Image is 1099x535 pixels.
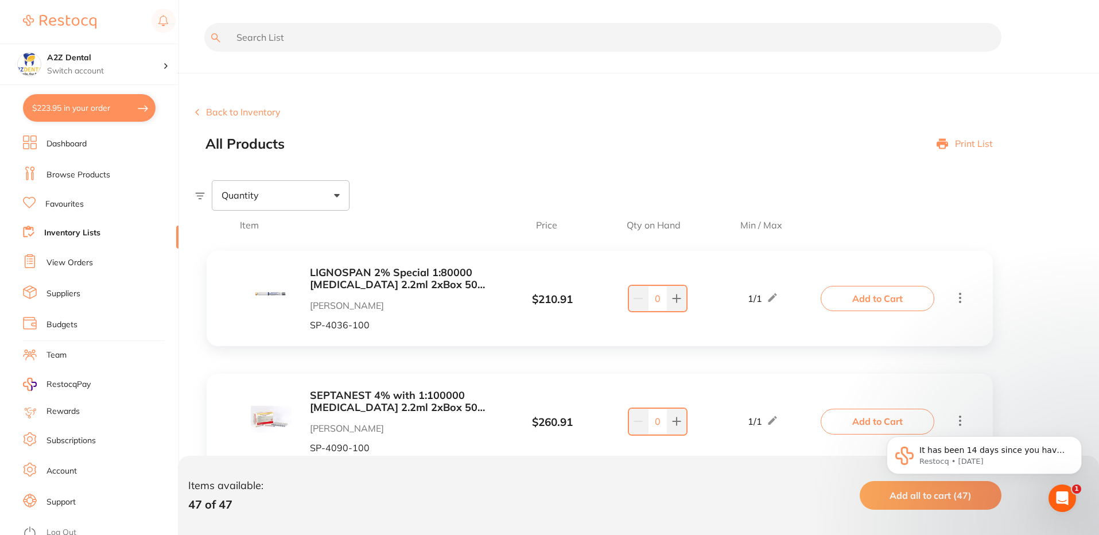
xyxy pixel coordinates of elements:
div: $ 210.91 [492,293,612,306]
a: Subscriptions [46,435,96,447]
a: Restocq Logo [23,9,96,35]
div: 1 / 1 [748,414,778,428]
a: Rewards [46,406,80,417]
a: Favourites [45,199,84,210]
p: [PERSON_NAME] [310,423,492,433]
span: Qty on Hand [608,220,700,230]
p: 47 of 47 [188,498,263,511]
a: Support [46,497,76,508]
a: RestocqPay [23,378,91,391]
h4: A2Z Dental [47,52,163,64]
a: Suppliers [46,288,80,300]
a: Team [46,350,67,361]
p: SP-4090-100 [310,443,492,453]
h2: All Products [205,136,285,152]
span: Min / Max [700,220,822,230]
a: Dashboard [46,138,87,150]
img: A2Z Dental [18,53,41,76]
input: Search List [204,23,1001,52]
p: Switch account [47,65,163,77]
p: Items available: [188,480,263,492]
button: Add all to cart (47) [860,481,1001,510]
a: View Orders [46,257,93,269]
a: Browse Products [46,169,110,181]
img: RestocqPay [23,378,37,391]
img: Restocq Logo [23,15,96,29]
img: MTAwLmpwZw [251,276,292,317]
p: [PERSON_NAME] [310,300,492,311]
button: Add to Cart [821,286,934,311]
button: SEPTANEST 4% with 1:100000 [MEDICAL_DATA] 2.2ml 2xBox 50 GOLD [310,390,492,413]
p: Print List [955,138,993,149]
span: 1 [1072,484,1081,494]
div: $ 260.91 [492,416,612,429]
button: Back to Inventory [195,107,281,117]
img: MTAwLmpwZw [251,399,292,440]
span: Price [486,220,608,230]
p: SP-4036-100 [310,320,492,330]
a: Account [46,466,77,477]
button: LIGNOSPAN 2% Special 1:80000 [MEDICAL_DATA] 2.2ml 2xBox 50 Blue [310,267,492,290]
button: Add to Cart [821,409,934,434]
button: $223.95 in your order [23,94,156,122]
iframe: Intercom live chat [1048,484,1076,512]
span: RestocqPay [46,379,91,390]
a: Budgets [46,319,77,331]
span: It has been 14 days since you have started your Restocq journey. We wanted to do a check in and s... [50,33,197,99]
div: 1 / 1 [748,292,778,305]
span: Quantity [222,190,259,200]
iframe: Intercom notifications message [869,412,1099,504]
a: Inventory Lists [44,227,100,239]
p: Message from Restocq, sent 3w ago [50,44,198,55]
span: Item [240,220,485,230]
